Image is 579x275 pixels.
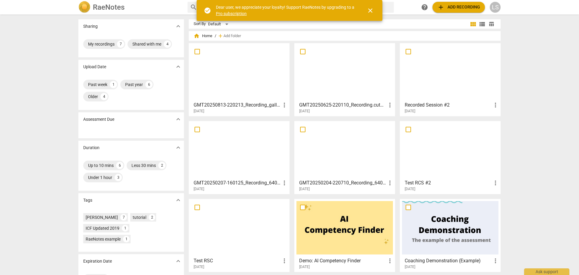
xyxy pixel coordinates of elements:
[175,116,182,123] span: expand_more
[120,214,127,221] div: 7
[83,116,114,123] p: Assessment Due
[419,2,430,13] a: Help
[174,143,183,152] button: Show more
[110,81,117,88] div: 1
[83,258,112,264] p: Expiration Date
[492,101,499,109] span: more_vert
[175,144,182,151] span: expand_more
[86,214,118,220] div: [PERSON_NAME]
[93,3,125,11] h2: RaeNotes
[194,33,200,39] span: home
[88,82,107,88] div: Past week
[281,101,288,109] span: more_vert
[174,257,183,266] button: Show more
[145,81,153,88] div: 6
[100,93,108,100] div: 4
[83,64,106,70] p: Upload Date
[405,109,415,114] span: [DATE]
[215,34,216,38] span: /
[299,257,386,264] h3: Demo: AI Competency Finder
[131,162,156,168] div: Less 30 mins
[86,225,119,231] div: ICF Updated 2019
[524,268,569,275] div: Ask support
[88,41,115,47] div: My recordings
[194,264,204,270] span: [DATE]
[122,225,128,232] div: 1
[88,162,114,168] div: Up to 10 mins
[149,214,155,221] div: 2
[386,101,394,109] span: more_vert
[194,257,281,264] h3: Test RSC
[487,20,496,29] button: Table view
[402,201,498,269] a: Coaching Demonstration (Example)[DATE]
[191,123,287,191] a: GMT20250207-160125_Recording_640x360[DATE]
[490,2,501,13] button: LS
[296,201,393,269] a: Demo: AI Competency Finder[DATE]
[125,82,143,88] div: Past year
[363,3,378,18] button: Close
[174,196,183,205] button: Show more
[175,63,182,70] span: expand_more
[492,179,499,187] span: more_vert
[405,187,415,192] span: [DATE]
[402,123,498,191] a: Test RCS #2[DATE]
[88,94,98,100] div: Older
[296,45,393,114] a: GMT20250625-220110_Recording.cutfile.20250627225250185_gallery_1280x720[DATE]
[158,162,166,169] div: 2
[217,33,223,39] span: add
[132,41,161,47] div: Shared with me
[194,33,212,39] span: Home
[78,1,90,13] img: Logo
[367,7,374,14] span: close
[83,145,100,151] p: Duration
[299,101,386,109] h3: GMT20250625-220110_Recording.cutfile.20250627225250185_gallery_1280x720
[479,21,486,28] span: view_list
[223,34,241,38] span: Add folder
[421,4,428,11] span: help
[86,236,121,242] div: RaeNotes example
[216,11,247,16] a: Pro subscription
[194,187,204,192] span: [DATE]
[174,22,183,31] button: Show more
[281,257,288,264] span: more_vert
[190,4,197,11] span: search
[194,22,206,26] div: Sort By
[78,1,183,13] a: LogoRaeNotes
[123,236,130,242] div: 1
[299,187,310,192] span: [DATE]
[83,23,98,30] p: Sharing
[174,115,183,124] button: Show more
[405,179,492,187] h3: Test RCS #2
[405,264,415,270] span: [DATE]
[478,20,487,29] button: List view
[296,123,393,191] a: GMT20250204-220710_Recording_640x360[DATE]
[299,109,310,114] span: [DATE]
[194,179,281,187] h3: GMT20250207-160125_Recording_640x360
[386,179,394,187] span: more_vert
[492,257,499,264] span: more_vert
[191,201,287,269] a: Test RSC[DATE]
[115,174,122,181] div: 3
[117,40,124,48] div: 7
[175,197,182,204] span: expand_more
[208,19,230,29] div: Default
[175,23,182,30] span: expand_more
[133,214,146,220] div: tutorial
[405,257,492,264] h3: Coaching Demonstration (Example)
[432,2,485,13] button: Upload
[194,109,204,114] span: [DATE]
[83,197,92,203] p: Tags
[88,174,112,181] div: Under 1 hour
[470,21,477,28] span: view_module
[116,162,123,169] div: 6
[469,20,478,29] button: Tile view
[164,40,171,48] div: 4
[489,21,494,27] span: table_chart
[191,45,287,114] a: GMT20250813-220213_Recording_gallery_1280x720[DATE]
[299,179,386,187] h3: GMT20250204-220710_Recording_640x360
[194,101,281,109] h3: GMT20250813-220213_Recording_gallery_1280x720
[204,7,211,14] span: check_circle
[437,4,445,11] span: add
[402,45,498,114] a: Recorded Session #2[DATE]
